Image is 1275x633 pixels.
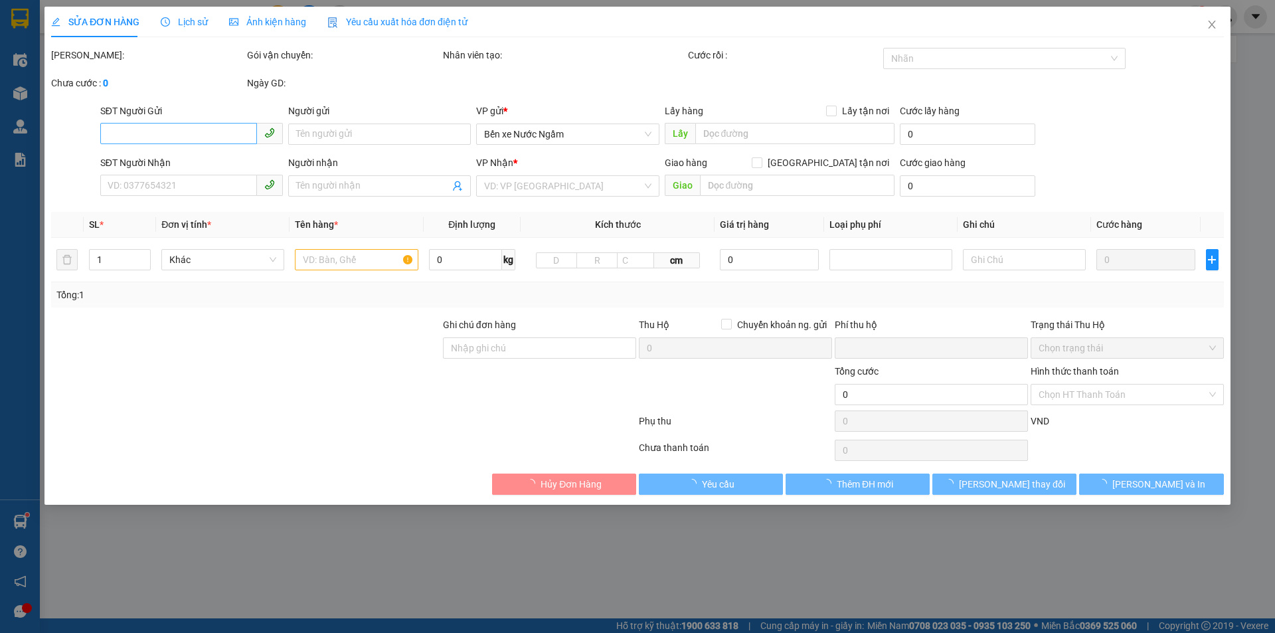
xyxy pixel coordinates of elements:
span: [GEOGRAPHIC_DATA] tận nơi [762,155,894,170]
div: Chưa thanh toán [637,440,833,464]
span: clock-circle [161,17,170,27]
div: [PERSON_NAME]: [51,48,244,62]
span: Lấy tận nơi [837,104,894,118]
span: Tổng cước [835,366,879,377]
input: Dọc đường [700,175,894,196]
span: Thêm ĐH mới [837,477,893,492]
span: Giao [665,175,700,196]
span: Chọn trạng thái [1039,338,1216,358]
div: Chưa cước : [51,76,244,90]
button: Thêm ĐH mới [786,474,930,495]
span: phone [264,179,275,190]
div: Tổng: 1 [56,288,492,302]
span: Đơn vị tính [162,219,212,230]
span: cm [654,252,699,268]
span: phone [264,128,275,138]
img: icon [327,17,338,28]
span: [PERSON_NAME] thay đổi [959,477,1065,492]
span: kg [502,249,515,270]
div: Người nhận [288,155,471,170]
button: plus [1206,249,1219,270]
span: VP Nhận [477,157,514,168]
button: [PERSON_NAME] thay đổi [932,474,1076,495]
span: Lấy [665,123,695,144]
div: VP gửi [477,104,659,118]
span: Tên hàng [296,219,339,230]
span: picture [229,17,238,27]
span: Định lượng [448,219,495,230]
span: Kích thước [595,219,641,230]
span: loading [822,479,837,488]
span: Yêu cầu xuất hóa đơn điện tử [327,17,467,27]
input: Dọc đường [695,123,894,144]
input: 0 [1097,249,1196,270]
span: Cước hàng [1097,219,1143,230]
span: VND [1031,416,1049,426]
span: Yêu cầu [702,477,734,492]
label: Cước lấy hàng [900,106,960,116]
input: D [536,252,577,268]
span: [PERSON_NAME] và In [1112,477,1205,492]
th: Ghi chú [958,212,1091,238]
b: 0 [103,78,108,88]
span: Lịch sử [161,17,208,27]
input: Ghi Chú [963,249,1086,270]
span: plus [1207,254,1218,265]
div: Phí thu hộ [835,317,1028,337]
input: Ghi chú đơn hàng [443,337,636,359]
button: Yêu cầu [639,474,783,495]
span: Chuyển khoản ng. gửi [732,317,832,332]
div: Người gửi [288,104,471,118]
input: R [576,252,618,268]
div: SĐT Người Nhận [100,155,283,170]
label: Hình thức thanh toán [1031,366,1119,377]
span: edit [51,17,60,27]
span: Khác [170,250,277,270]
div: Ngày GD: [247,76,440,90]
input: Cước lấy hàng [900,124,1035,145]
span: loading [687,479,702,488]
span: Giao hàng [665,157,707,168]
button: Close [1193,7,1231,44]
div: Gói vận chuyển: [247,48,440,62]
span: close [1207,19,1217,30]
div: Cước rồi : [688,48,881,62]
span: Ảnh kiện hàng [229,17,306,27]
span: Thu Hộ [639,319,669,330]
input: VD: Bàn, Ghế [296,249,418,270]
div: Nhân viên tạo: [443,48,685,62]
label: Ghi chú đơn hàng [443,319,516,330]
input: C [617,252,654,268]
div: Phụ thu [637,414,833,437]
button: Hủy Đơn Hàng [492,474,636,495]
span: SL [89,219,100,230]
span: Hủy Đơn Hàng [541,477,602,492]
div: SĐT Người Gửi [100,104,283,118]
label: Cước giao hàng [900,157,966,168]
th: Loại phụ phí [824,212,958,238]
span: loading [526,479,541,488]
span: Bến xe Nước Ngầm [485,124,651,144]
span: Lấy hàng [665,106,703,116]
span: Giá trị hàng [721,219,770,230]
span: loading [944,479,959,488]
span: user-add [453,181,464,191]
button: [PERSON_NAME] và In [1080,474,1224,495]
span: loading [1098,479,1112,488]
button: delete [56,249,78,270]
div: Trạng thái Thu Hộ [1031,317,1224,332]
span: SỬA ĐƠN HÀNG [51,17,139,27]
input: Cước giao hàng [900,175,1035,197]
